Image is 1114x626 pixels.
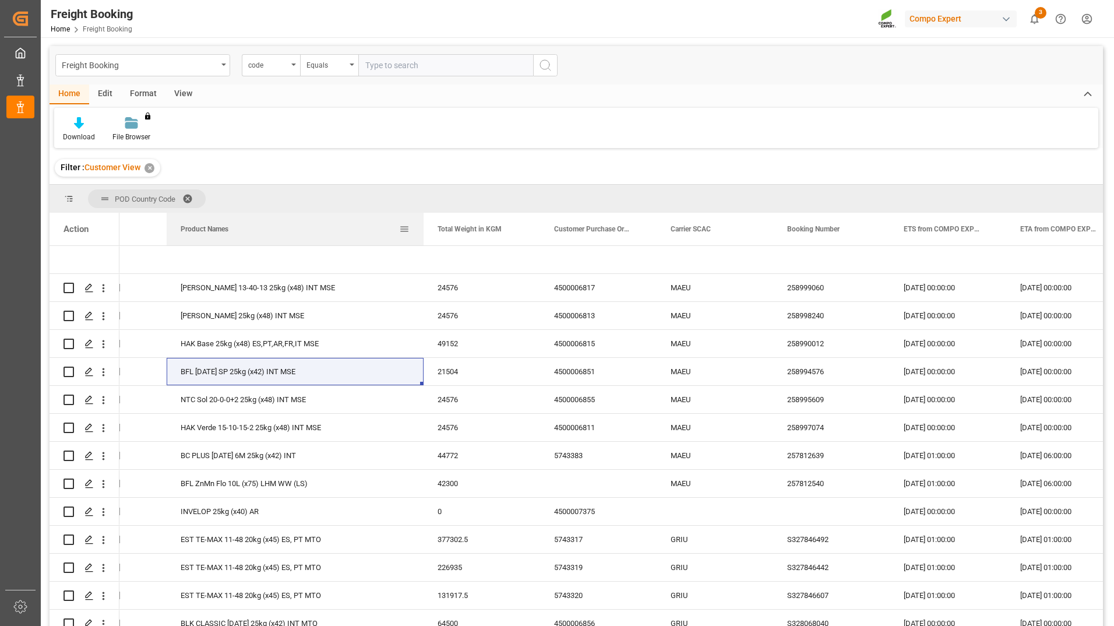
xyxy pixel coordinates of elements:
div: [DATE] 00:00:00 [890,302,1006,329]
div: HAK Verde 15-10-15-2 25kg (x48) INT MSE [167,414,424,441]
span: Carrier SCAC [671,225,711,233]
div: 24576 [424,414,540,441]
div: EST TE-MAX 11-48 20kg (x45) ES, PT MTO [167,554,424,581]
div: MAEU [657,386,773,413]
div: Press SPACE to select this row. [50,246,119,274]
span: Total Weight in KGM [438,225,502,233]
div: 0 [424,498,540,525]
div: [PERSON_NAME] 25kg (x48) INT MSE [167,302,424,329]
div: 377302.5 [424,526,540,553]
div: 5743383 [540,442,657,469]
div: [DATE] 00:00:00 [890,386,1006,413]
div: 4500007375 [540,498,657,525]
div: 5743319 [540,554,657,581]
div: 258998240 [773,302,890,329]
div: [PERSON_NAME] 13-40-13 25kg (x48) INT MSE [167,274,424,301]
input: Type to search [358,54,533,76]
div: [DATE] 01:00:00 [890,582,1006,609]
div: Press SPACE to select this row. [50,302,119,330]
div: 24576 [424,386,540,413]
div: 258997074 [773,414,890,441]
div: 24576 [424,274,540,301]
div: GRIU [657,526,773,553]
div: 4500006815 [540,330,657,357]
div: Edit [89,85,121,104]
div: Press SPACE to select this row. [50,274,119,302]
div: 258995609 [773,386,890,413]
button: open menu [300,54,358,76]
div: 42300 [424,470,540,497]
div: [DATE] 00:00:00 [890,414,1006,441]
span: POD Country Code [115,195,175,203]
div: HAK Base 25kg (x48) ES,PT,AR,FR,IT MSE [167,330,424,357]
div: 257812540 [773,470,890,497]
div: Press SPACE to select this row. [50,554,119,582]
div: BC PLUS [DATE] 6M 25kg (x42) INT [167,442,424,469]
div: Press SPACE to select this row. [50,386,119,414]
span: Customer View [84,163,140,172]
div: Press SPACE to select this row. [50,442,119,470]
div: 131917.5 [424,582,540,609]
div: 24576 [424,302,540,329]
div: Download [63,132,95,142]
div: Home [50,85,89,104]
div: 49152 [424,330,540,357]
div: Action [64,224,89,234]
div: BFL [DATE] SP 25kg (x42) INT MSE [167,358,424,385]
div: MAEU [657,470,773,497]
div: 5743320 [540,582,657,609]
div: ✕ [144,163,154,173]
div: Freight Booking [51,5,133,23]
div: EST TE-MAX 11-48 20kg (x45) ES, PT MTO [167,526,424,553]
div: Compo Expert [905,10,1017,27]
div: INVELOP 25kg (x40) AR [167,498,424,525]
div: MAEU [657,302,773,329]
div: 4500006851 [540,358,657,385]
div: 258990012 [773,330,890,357]
div: MAEU [657,358,773,385]
div: Equals [306,57,346,71]
div: Press SPACE to select this row. [50,358,119,386]
div: Press SPACE to select this row. [50,498,119,526]
div: S327846492 [773,526,890,553]
span: Product Names [181,225,228,233]
div: EST TE-MAX 11-48 20kg (x45) ES, PT MTO [167,582,424,609]
span: Booking Number [787,225,840,233]
div: NTC Sol 20-0-0+2 25kg (x48) INT MSE [167,386,424,413]
div: 5743317 [540,526,657,553]
div: 4500006813 [540,302,657,329]
button: Compo Expert [905,8,1021,30]
div: 21504 [424,358,540,385]
div: View [165,85,201,104]
div: 258999060 [773,274,890,301]
div: 4500006817 [540,274,657,301]
div: 4500006855 [540,386,657,413]
div: [DATE] 01:00:00 [890,442,1006,469]
div: Press SPACE to select this row. [50,582,119,610]
div: BFL ZnMn Flo 10L (x75) LHM WW (LS) [167,470,424,497]
div: code [248,57,288,71]
span: 3 [1035,7,1046,19]
button: open menu [55,54,230,76]
div: [DATE] 01:00:00 [890,554,1006,581]
div: Freight Booking [62,57,217,72]
div: MAEU [657,414,773,441]
button: open menu [242,54,300,76]
button: search button [533,54,558,76]
div: [DATE] 00:00:00 [890,358,1006,385]
button: show 3 new notifications [1021,6,1048,32]
div: [DATE] 01:00:00 [890,526,1006,553]
div: [DATE] 00:00:00 [890,330,1006,357]
div: GRIU [657,582,773,609]
span: ETA from COMPO EXPERT [1020,225,1098,233]
div: Press SPACE to select this row. [50,526,119,554]
div: 44772 [424,442,540,469]
div: S327846607 [773,582,890,609]
span: Filter : [61,163,84,172]
div: MAEU [657,330,773,357]
div: MAEU [657,442,773,469]
div: MAEU [657,274,773,301]
div: Format [121,85,165,104]
div: 4500006811 [540,414,657,441]
div: Press SPACE to select this row. [50,414,119,442]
